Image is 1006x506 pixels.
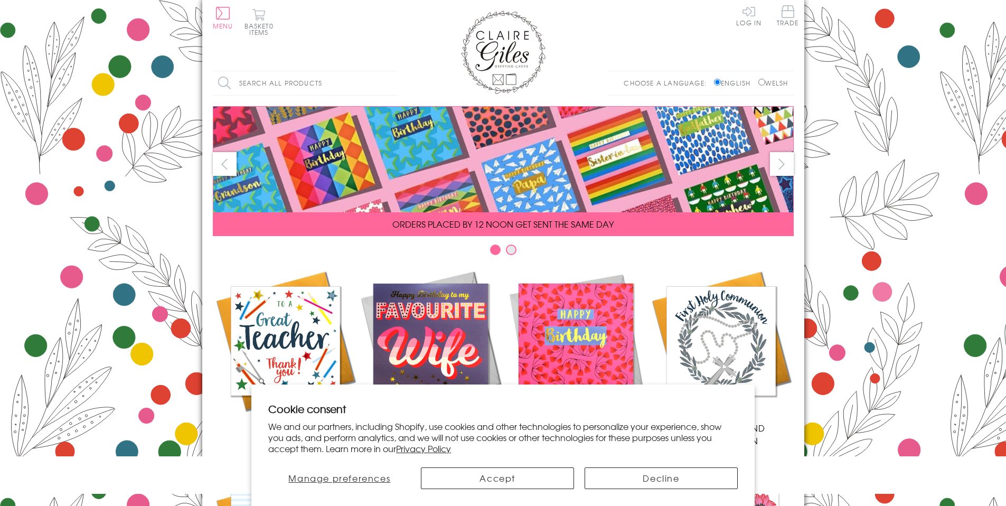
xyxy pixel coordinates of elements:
[392,218,614,230] span: ORDERS PLACED BY 12 NOON GET SENT THE SAME DAY
[758,79,765,86] input: Welsh
[213,244,794,260] div: Carousel Pagination
[288,472,390,484] span: Manage preferences
[777,5,799,26] span: Trade
[503,268,648,434] a: Birthdays
[624,78,712,88] p: Choose a language:
[213,71,398,95] input: Search all products
[387,71,398,95] input: Search
[506,245,516,255] button: Carousel Page 2
[736,5,761,26] a: Log In
[245,8,274,35] button: Basket0 items
[770,152,794,176] button: next
[396,442,451,455] a: Privacy Policy
[490,245,501,255] button: Carousel Page 1 (Current Slide)
[648,268,794,447] a: Communion and Confirmation
[714,79,721,86] input: English
[249,21,274,37] span: 0 items
[213,7,233,29] button: Menu
[213,152,237,176] button: prev
[461,11,546,94] img: Claire Giles Greetings Cards
[714,78,756,88] label: English
[777,5,799,28] a: Trade
[758,78,788,88] label: Welsh
[268,401,738,416] h2: Cookie consent
[421,467,574,489] button: Accept
[268,421,738,454] p: We and our partners, including Shopify, use cookies and other technologies to personalize your ex...
[213,268,358,434] a: Academic
[358,268,503,434] a: New Releases
[213,21,233,31] span: Menu
[585,467,738,489] button: Decline
[268,467,410,489] button: Manage preferences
